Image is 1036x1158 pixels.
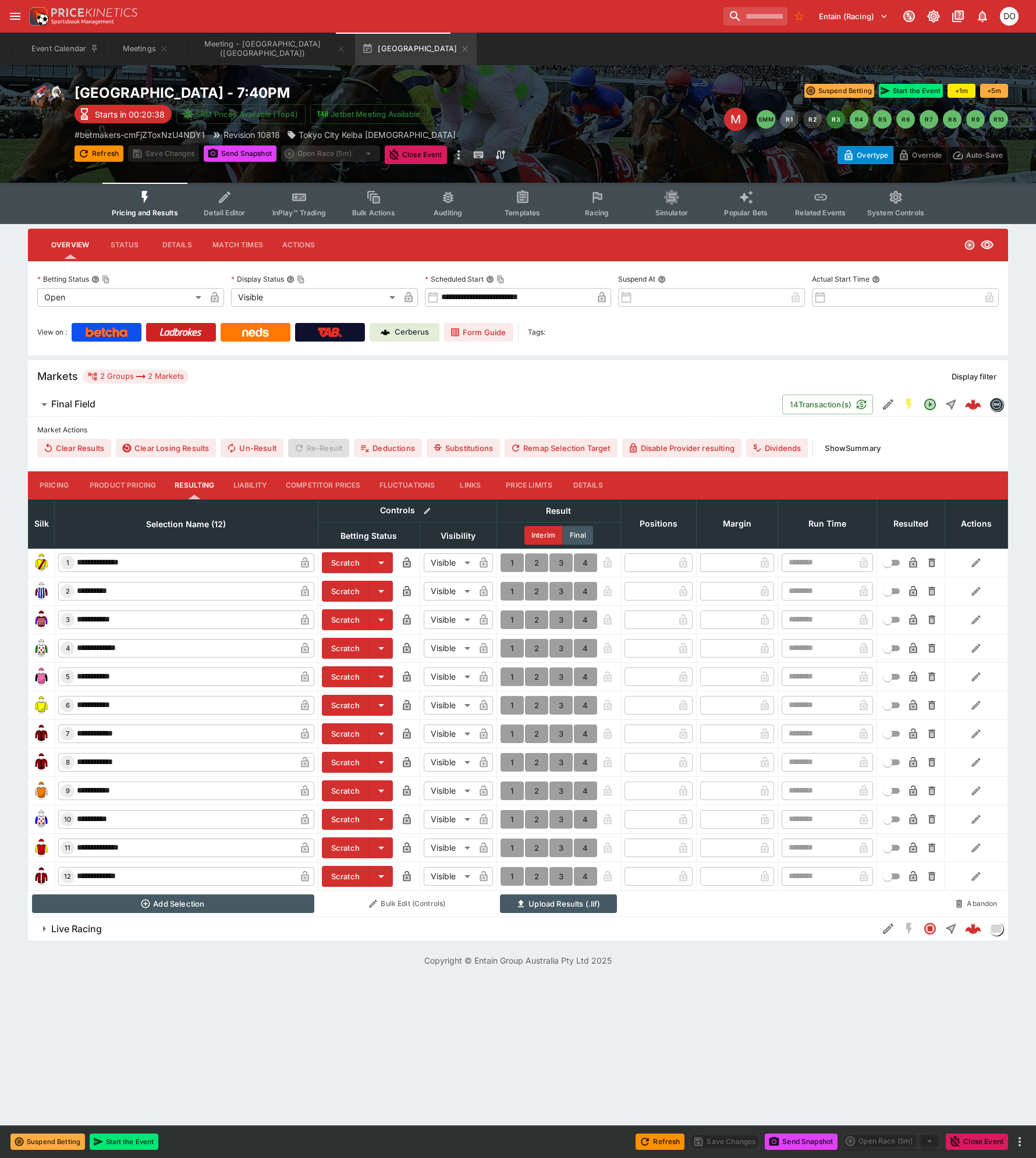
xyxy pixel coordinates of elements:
span: Betting Status [328,529,410,543]
button: Final Field [28,393,782,416]
button: Deductions [354,439,422,457]
button: Select Tenant [812,7,895,26]
p: Override [912,149,942,161]
button: R2 [803,110,822,129]
button: Scratch [322,752,370,773]
button: Notifications [972,6,993,27]
img: Ladbrokes [159,328,202,337]
button: Overview [42,231,98,259]
button: Interim [524,526,563,545]
button: Start the Event [879,84,943,98]
span: Templates [505,208,540,217]
button: Override [893,146,947,164]
button: Event Calendar [24,33,106,65]
img: runner 2 [32,582,51,601]
p: Actual Start Time [812,274,870,284]
button: 2 [525,724,548,743]
button: Fluctuations [370,471,445,499]
button: Closed [920,918,941,939]
button: R10 [989,110,1008,129]
button: Jetbet Meeting Available [310,104,428,124]
button: Abandon [948,894,1004,913]
th: Margin [696,499,778,548]
span: Simulator [655,208,688,217]
button: 3 [549,582,573,601]
button: 1 [501,582,524,601]
button: Meeting - Tokyo City Keiba (JPN) [185,33,353,65]
button: Close Event [385,145,447,164]
button: R6 [896,110,915,129]
button: open drawer [5,6,26,27]
span: 10 [62,815,73,823]
button: Bulk Edit (Controls) [321,894,493,913]
button: 2 [525,839,548,857]
button: [GEOGRAPHIC_DATA] [355,33,477,65]
div: 71deda15-2e8e-42fe-8378-d14fd6f786ca [965,921,981,937]
button: 4 [574,582,597,601]
button: 2 [525,753,548,772]
img: Neds [242,328,268,337]
span: System Controls [867,208,924,217]
button: Price Limits [496,471,562,499]
button: 3 [549,753,573,772]
svg: Visible [980,238,994,252]
button: Scratch [322,609,370,630]
button: Clear Results [37,439,111,457]
img: PriceKinetics Logo [26,5,49,28]
button: Details [562,471,614,499]
button: 2 [525,553,548,572]
div: Visible [424,696,474,715]
p: Revision 10818 [223,129,280,141]
p: Overtype [857,149,888,161]
button: Straight [941,918,962,939]
button: Overtype [838,146,893,164]
div: liveracing [989,922,1003,936]
button: 2 [525,867,548,886]
button: 3 [549,810,573,829]
p: Suspend At [618,274,655,284]
a: 71deda15-2e8e-42fe-8378-d14fd6f786ca [962,917,985,940]
button: Clear Losing Results [116,439,216,457]
button: 4 [574,839,597,857]
button: 2 [525,610,548,629]
button: R3 [826,110,845,129]
img: runner 9 [32,782,51,800]
button: 4 [574,639,597,658]
button: +5m [980,84,1008,98]
p: Copy To Clipboard [74,129,205,141]
button: Display filter [945,367,1003,386]
button: Meetings [108,33,183,65]
button: Straight [941,394,962,415]
button: Close Event [946,1134,1008,1150]
button: 14Transaction(s) [782,395,873,414]
button: R1 [780,110,799,129]
button: 1 [501,867,524,886]
button: SGM Enabled [899,394,920,415]
span: 3 [63,616,72,624]
div: Visible [424,667,474,686]
input: search [723,7,787,26]
img: liveracing [990,922,1003,935]
span: 5 [63,673,72,681]
button: Copy To Clipboard [297,275,305,283]
span: Bulk Actions [352,208,395,217]
button: Edit Detail [878,918,899,939]
button: 2 [525,782,548,800]
button: Start the Event [90,1134,158,1150]
button: ShowSummary [818,439,888,457]
div: Daniel Olerenshaw [1000,7,1019,26]
h6: Final Field [51,398,95,410]
span: Racing [585,208,609,217]
p: Betting Status [37,274,89,284]
span: InPlay™ Trading [272,208,326,217]
img: betmakers [990,398,1003,411]
button: Product Pricing [80,471,165,499]
div: betmakers [989,397,1003,411]
button: SRM Prices Available (Top4) [176,104,306,124]
button: 4 [574,810,597,829]
button: Liability [224,471,276,499]
button: Scratch [322,809,370,830]
a: Form Guide [444,323,513,342]
button: 4 [574,553,597,572]
div: Visible [424,867,474,886]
